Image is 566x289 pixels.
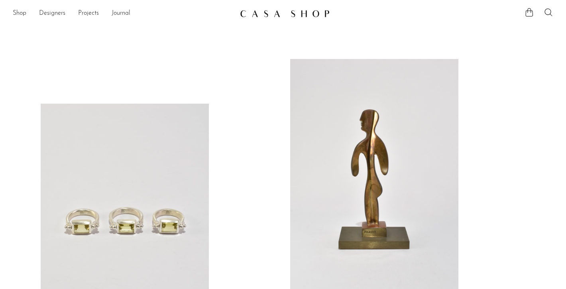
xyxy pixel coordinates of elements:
ul: NEW HEADER MENU [13,7,234,20]
a: Journal [112,8,130,19]
a: Projects [78,8,99,19]
a: Designers [39,8,65,19]
nav: Desktop navigation [13,7,234,20]
a: Shop [13,8,26,19]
